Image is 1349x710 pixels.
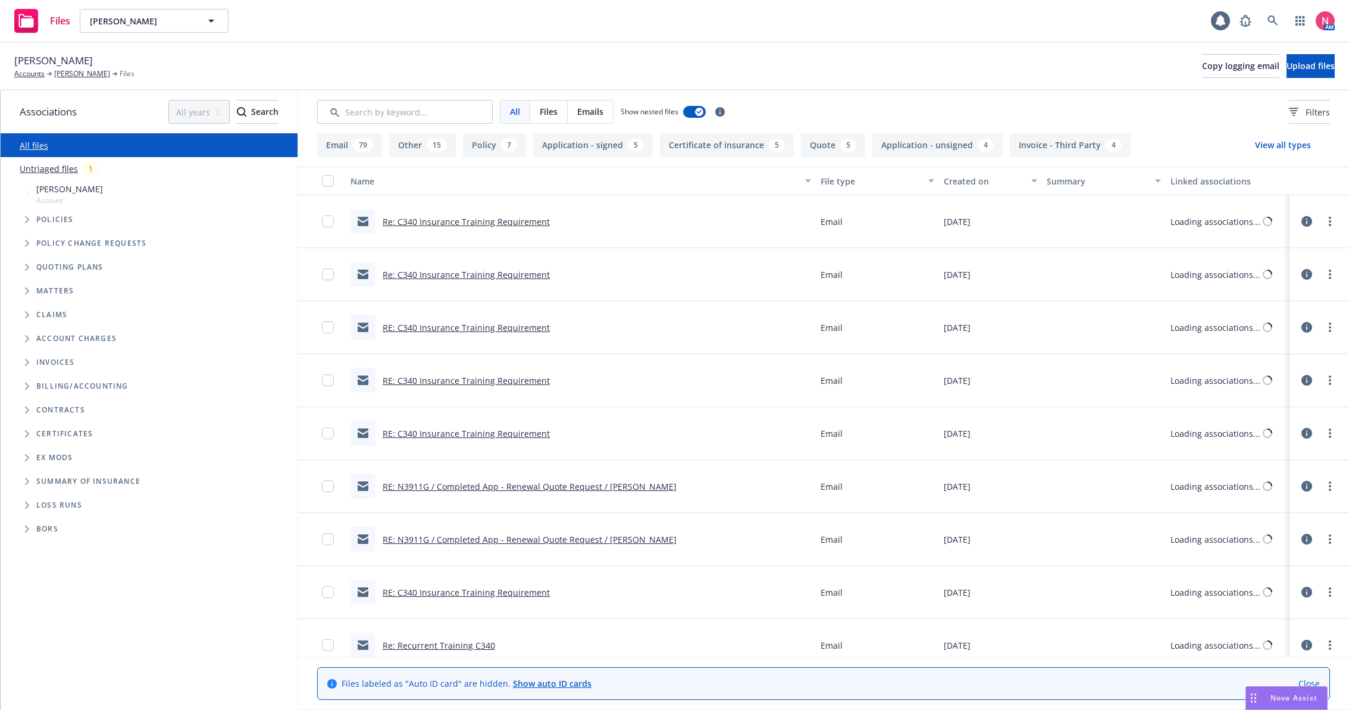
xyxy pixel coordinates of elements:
div: Loading associations... [1170,586,1260,599]
a: RE: C340 Insurance Training Requirement [383,428,550,439]
div: Summary [1047,175,1148,187]
span: Email [821,321,843,334]
span: Files [120,68,134,79]
button: Other [389,133,456,157]
a: more [1323,532,1337,546]
span: [DATE] [944,374,971,387]
button: Nova Assist [1245,686,1328,710]
span: BORs [36,526,58,533]
input: Toggle Row Selected [322,586,334,598]
span: Certificates [36,430,93,437]
a: more [1323,426,1337,440]
input: Toggle Row Selected [322,215,334,227]
img: photo [1316,11,1335,30]
div: Drag to move [1246,687,1261,709]
a: Close [1298,677,1320,690]
input: Select all [322,175,334,187]
a: more [1323,214,1337,229]
div: Tree Example [1,180,298,374]
span: Invoices [36,359,75,366]
span: Filters [1289,106,1330,118]
span: Show nested files [621,107,678,117]
span: Emails [577,105,603,118]
button: Certificate of insurance [660,133,794,157]
button: Upload files [1287,54,1335,78]
span: Ex Mods [36,454,73,461]
span: [DATE] [944,533,971,546]
button: Application - unsigned [872,133,1003,157]
span: [DATE] [944,321,971,334]
span: Associations [20,104,77,120]
span: Policies [36,216,74,223]
button: Copy logging email [1202,54,1279,78]
div: Loading associations... [1170,480,1260,493]
span: [DATE] [944,215,971,228]
div: Loading associations... [1170,321,1260,334]
button: Name [346,167,816,195]
div: 5 [769,139,785,152]
a: more [1323,479,1337,493]
span: Claims [36,311,67,318]
a: RE: C340 Insurance Training Requirement [383,375,550,386]
a: RE: C340 Insurance Training Requirement [383,587,550,598]
button: File type [816,167,940,195]
div: 4 [1106,139,1122,152]
span: Email [821,268,843,281]
div: 5 [840,139,856,152]
a: Report a Bug [1234,9,1257,33]
div: File type [821,175,922,187]
input: Toggle Row Selected [322,427,334,439]
button: Summary [1042,167,1166,195]
div: 7 [501,139,517,152]
span: Email [821,639,843,652]
span: Loss Runs [36,502,82,509]
button: Email [317,133,382,157]
span: Matters [36,287,74,295]
a: more [1323,638,1337,652]
div: 5 [628,139,644,152]
span: Account charges [36,335,117,342]
div: Loading associations... [1170,268,1260,281]
span: Quoting plans [36,264,104,271]
input: Toggle Row Selected [322,374,334,386]
span: Summary of insurance [36,478,140,485]
a: Show auto ID cards [513,678,591,689]
span: Policy change requests [36,240,146,247]
span: Email [821,533,843,546]
button: Created on [939,167,1042,195]
svg: Search [237,107,246,117]
div: Loading associations... [1170,215,1260,228]
div: Name [350,175,798,187]
span: [DATE] [944,268,971,281]
div: 4 [978,139,994,152]
a: [PERSON_NAME] [54,68,110,79]
div: 1 [83,162,99,176]
input: Toggle Row Selected [322,480,334,492]
span: Upload files [1287,60,1335,71]
div: Loading associations... [1170,374,1260,387]
a: Switch app [1288,9,1312,33]
span: Email [821,215,843,228]
span: Contracts [36,406,85,414]
button: [PERSON_NAME] [80,9,229,33]
button: Quote [801,133,865,157]
button: Filters [1289,100,1330,124]
div: 79 [353,139,373,152]
a: Re: C340 Insurance Training Requirement [383,216,550,227]
span: Email [821,427,843,440]
input: Toggle Row Selected [322,533,334,545]
a: more [1323,585,1337,599]
input: Search by keyword... [317,100,493,124]
span: [DATE] [944,427,971,440]
span: Billing/Accounting [36,383,129,390]
button: Application - signed [533,133,653,157]
span: Email [821,374,843,387]
div: Search [237,101,278,123]
div: Loading associations... [1170,427,1260,440]
span: Account [36,195,103,205]
span: [PERSON_NAME] [36,183,103,195]
a: Re: Recurrent Training C340 [383,640,495,651]
span: [DATE] [944,639,971,652]
div: Linked associations [1170,175,1285,187]
button: SearchSearch [237,100,278,124]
